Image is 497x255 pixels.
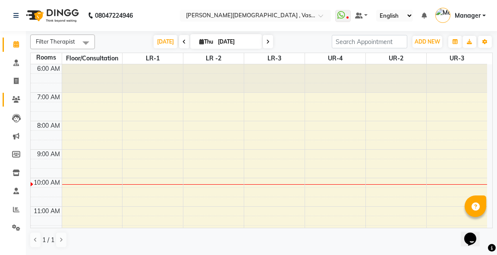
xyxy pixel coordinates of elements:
div: 6:00 AM [35,64,62,73]
span: Manager [455,11,481,20]
b: 08047224946 [95,3,133,28]
div: Rooms [31,53,62,62]
span: UR-2 [366,53,426,64]
span: Thu [197,38,215,45]
span: 1 / 1 [42,236,54,245]
div: 7:00 AM [35,93,62,102]
img: logo [22,3,81,28]
iframe: chat widget [461,220,488,246]
span: UR-3 [427,53,487,64]
button: ADD NEW [412,36,442,48]
span: Filter Therapist [36,38,75,45]
span: LR-1 [123,53,183,64]
span: LR-3 [244,53,305,64]
div: 11:00 AM [32,207,62,216]
span: UR-4 [305,53,365,64]
div: 9:00 AM [35,150,62,159]
img: Manager [435,8,450,23]
span: Floor/Consultation [62,53,123,64]
input: Search Appointment [332,35,407,48]
div: 8:00 AM [35,121,62,130]
span: LR -2 [183,53,244,64]
div: 10:00 AM [32,178,62,187]
span: ADD NEW [415,38,440,45]
input: 2025-09-04 [215,35,258,48]
span: [DATE] [154,35,177,48]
